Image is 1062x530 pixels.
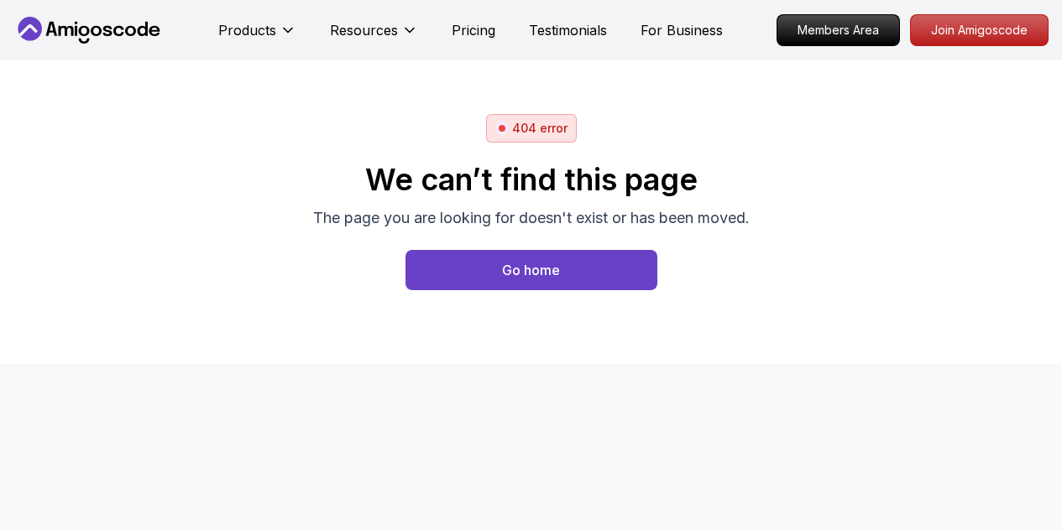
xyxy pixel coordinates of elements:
[641,20,723,40] a: For Business
[910,14,1049,46] a: Join Amigoscode
[911,15,1048,45] p: Join Amigoscode
[218,20,276,40] p: Products
[502,260,560,280] div: Go home
[218,20,296,54] button: Products
[405,250,657,290] a: Home page
[529,20,607,40] a: Testimonials
[777,15,899,45] p: Members Area
[330,20,418,54] button: Resources
[330,20,398,40] p: Resources
[313,163,750,196] h2: We can’t find this page
[512,120,568,137] p: 404 error
[452,20,495,40] a: Pricing
[777,14,900,46] a: Members Area
[405,250,657,290] button: Go home
[313,206,750,230] p: The page you are looking for doesn't exist or has been moved.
